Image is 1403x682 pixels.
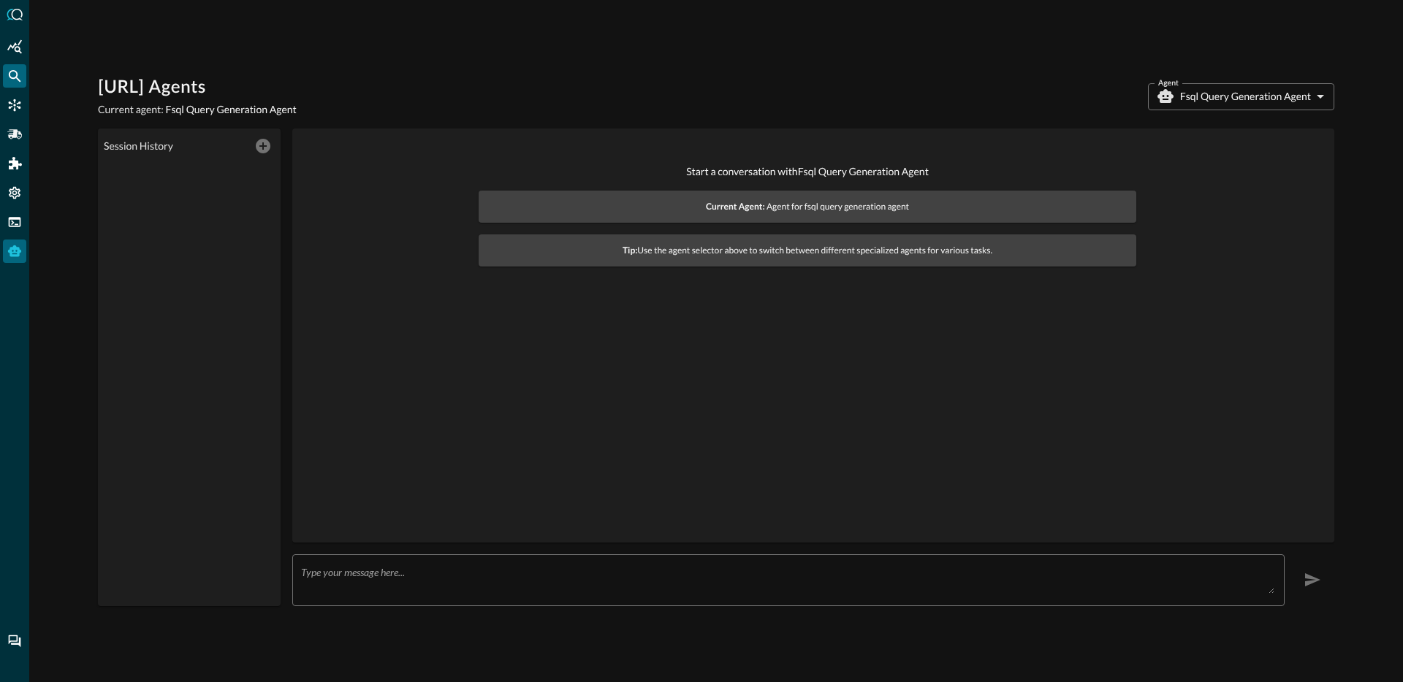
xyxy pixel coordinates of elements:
div: Pipelines [3,123,26,146]
h1: [URL] Agents [98,76,297,99]
label: Agent [1158,77,1179,90]
span: Use the agent selector above to switch between different specialized agents for various tasks. [487,243,1128,258]
p: Current agent: [98,102,297,117]
span: Fsql Query Generation Agent [166,103,297,115]
div: Summary Insights [3,35,26,58]
strong: Current Agent: [706,201,765,212]
div: Chat [3,629,26,653]
p: Fsql Query Generation Agent [1180,89,1311,104]
div: Settings [3,181,26,204]
div: FSQL [3,210,26,234]
div: Connectors [3,93,26,117]
div: Query Agent [3,240,26,263]
span: Agent for fsql query generation agent [487,199,1128,214]
legend: Session History [104,139,173,153]
p: Start a conversation with Fsql Query Generation Agent [479,164,1136,179]
strong: Tip: [623,245,637,256]
div: Addons [4,152,27,175]
div: Federated Search [3,64,26,88]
